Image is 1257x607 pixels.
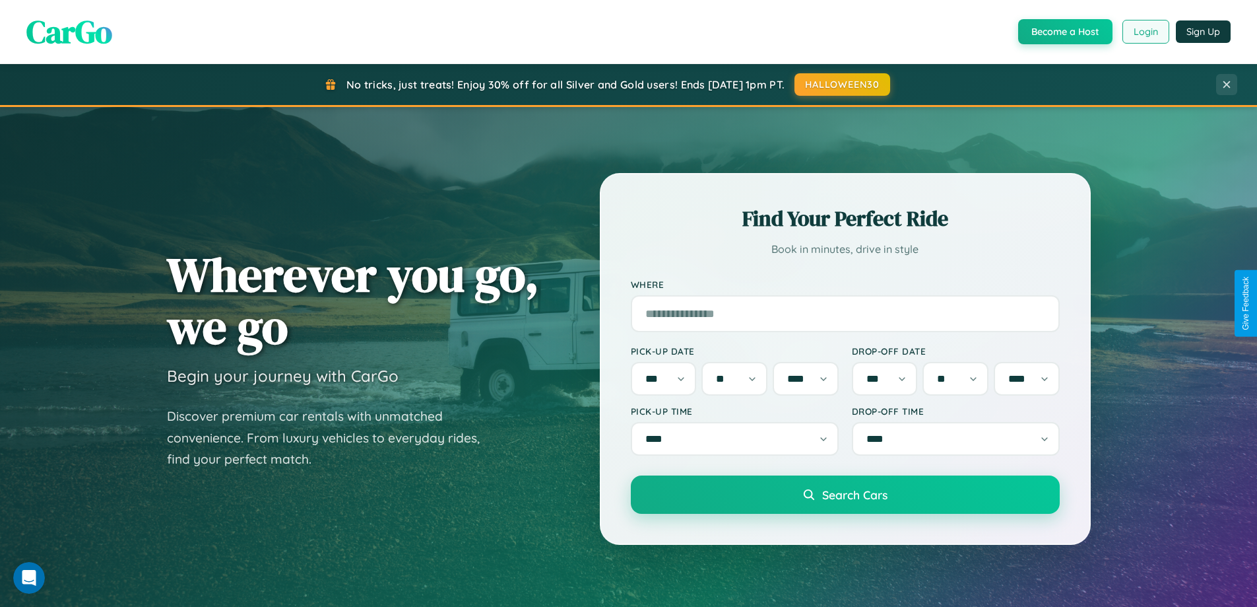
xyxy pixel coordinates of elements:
[1122,20,1169,44] button: Login
[167,406,497,470] p: Discover premium car rentals with unmatched convenience. From luxury vehicles to everyday rides, ...
[631,345,839,357] label: Pick-up Date
[852,406,1060,417] label: Drop-off Time
[167,248,539,353] h1: Wherever you go, we go
[631,204,1060,233] h2: Find Your Perfect Ride
[631,476,1060,514] button: Search Cars
[1241,277,1250,330] div: Give Feedback
[794,73,890,96] button: HALLOWEEN30
[167,366,399,386] h3: Begin your journey with CarGo
[631,240,1060,259] p: Book in minutes, drive in style
[26,10,112,54] span: CarGo
[852,345,1060,357] label: Drop-off Date
[631,406,839,417] label: Pick-up Time
[13,562,45,594] iframe: Intercom live chat
[346,78,785,91] span: No tricks, just treats! Enjoy 30% off for all Silver and Gold users! Ends [DATE] 1pm PT.
[631,279,1060,290] label: Where
[822,487,887,502] span: Search Cars
[1176,20,1231,43] button: Sign Up
[1018,19,1112,44] button: Become a Host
